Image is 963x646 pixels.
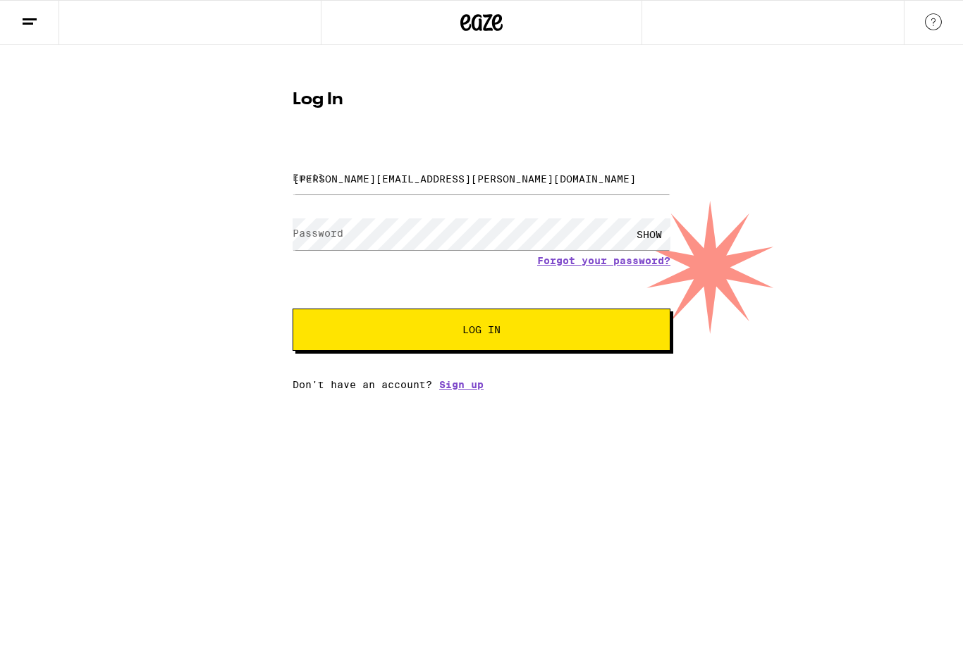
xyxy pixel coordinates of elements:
h1: Log In [293,92,670,108]
button: Log In [293,309,670,351]
label: Password [293,228,343,239]
a: Sign up [439,379,484,390]
span: Log In [462,325,501,335]
a: Forgot your password? [537,255,670,266]
span: Hi. Need any help? [8,10,102,21]
div: SHOW [628,218,670,250]
div: Don't have an account? [293,379,670,390]
input: Email [293,163,670,194]
label: Email [293,172,324,183]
